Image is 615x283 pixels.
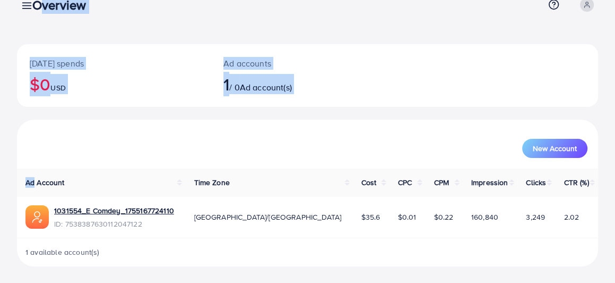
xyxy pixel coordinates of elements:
[223,57,343,70] p: Ad accounts
[50,82,65,93] span: USD
[398,212,417,222] span: $0.01
[434,177,449,188] span: CPM
[194,212,341,222] span: [GEOGRAPHIC_DATA]/[GEOGRAPHIC_DATA]
[522,139,587,158] button: New Account
[564,177,588,188] span: CTR (%)
[471,177,508,188] span: Impression
[54,205,174,216] a: 1031554_E Comdey_1755167724110
[54,219,174,229] span: ID: 7538387630112047122
[526,177,546,188] span: Clicks
[526,212,545,222] span: 3,249
[361,177,377,188] span: Cost
[434,212,454,222] span: $0.22
[30,74,198,94] h2: $0
[25,177,65,188] span: Ad Account
[25,205,49,229] img: ic-ads-acc.e4c84228.svg
[533,145,577,152] span: New Account
[25,247,100,257] span: 1 available account(s)
[564,212,579,222] span: 2.02
[194,177,229,188] span: Time Zone
[30,57,198,70] p: [DATE] spends
[471,212,498,222] span: 160,840
[223,72,229,96] span: 1
[223,74,343,94] h2: / 0
[240,81,292,93] span: Ad account(s)
[398,177,412,188] span: CPC
[361,212,380,222] span: $35.6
